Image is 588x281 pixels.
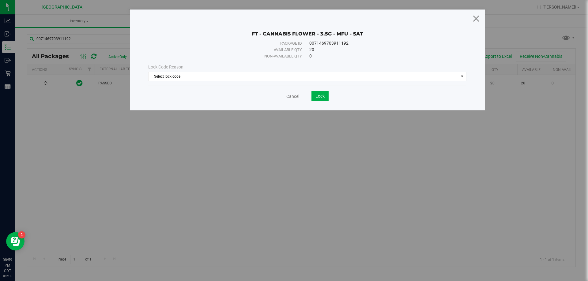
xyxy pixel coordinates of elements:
[6,232,24,250] iframe: Resource center
[286,93,299,99] a: Cancel
[162,53,302,59] div: Non-available qty
[315,94,325,98] span: Lock
[311,91,329,101] button: Lock
[309,53,453,59] div: 0
[309,40,453,46] div: 0071469703911192
[148,65,183,69] span: Lock Code Reason
[162,47,302,53] div: Available qty
[309,46,453,53] div: 20
[149,72,458,81] span: Select lock code
[162,40,302,46] div: Package ID
[18,231,25,238] iframe: Resource center unread badge
[458,72,466,81] span: select
[148,22,466,37] div: FT - CANNABIS FLOWER - 3.5G - MFU - SAT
